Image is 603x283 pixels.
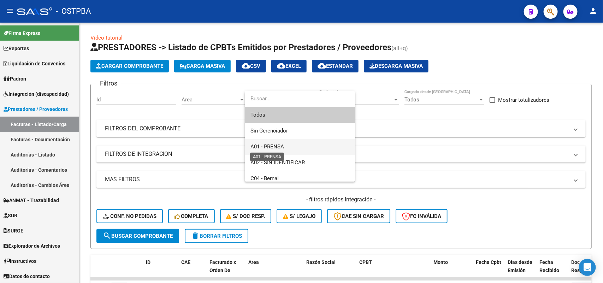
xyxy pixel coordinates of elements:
[250,159,305,166] span: A02 - SIN IDENTIFICAR
[250,143,284,150] span: A01 - PRENSA
[250,107,349,123] span: Todos
[250,128,288,134] span: Sin Gerenciador
[245,91,348,107] input: dropdown search
[250,175,279,182] span: C04 - Bernal
[579,259,596,276] div: Open Intercom Messenger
